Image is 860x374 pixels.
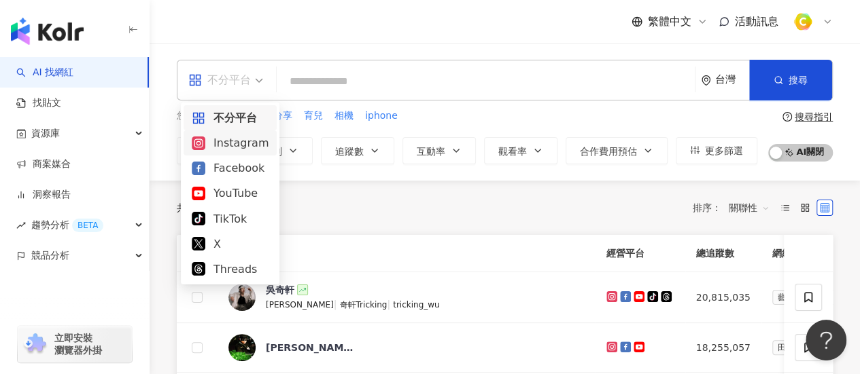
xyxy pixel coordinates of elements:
span: 立即安裝 瀏覽器外掛 [54,332,102,356]
a: 找貼文 [16,96,61,110]
button: 性別 [249,137,313,164]
span: 更多篩選 [705,145,743,156]
span: 您可能感興趣： [177,109,243,123]
button: iphone [364,109,398,124]
span: 育兒 [304,109,323,123]
div: 共 筆 [177,202,241,213]
a: KOL Avatar[PERSON_NAME] [PERSON_NAME] [228,334,585,361]
span: 互動率 [417,146,445,157]
span: 競品分析 [31,240,69,271]
div: TikTok [192,210,269,227]
span: 活動訊息 [735,15,778,28]
span: tricking_wu [393,300,440,310]
img: chrome extension [22,333,48,355]
div: 不分平台 [192,109,269,126]
span: 相機 [334,109,354,123]
a: searchAI 找網紅 [16,66,73,79]
span: rise [16,221,26,230]
img: KOL Avatar [228,284,256,311]
span: 繁體中文 [648,14,691,29]
button: 互動率 [402,137,476,164]
span: 田徑、馬拉松 [772,340,832,355]
img: logo [11,18,84,45]
button: 觀看率 [484,137,557,164]
button: 類型 [177,137,241,164]
div: Instagram [192,134,269,151]
span: [PERSON_NAME] [266,300,334,310]
div: 台灣 [715,74,749,86]
img: KOL Avatar [228,334,256,361]
button: 搜尋 [749,60,832,100]
span: question-circle [782,112,792,121]
iframe: Help Scout Beacon - Open [806,320,846,360]
button: 更多篩選 [676,137,757,164]
span: 合作費用預估 [580,146,637,157]
a: chrome extension立即安裝 瀏覽器外掛 [18,326,132,362]
button: 育兒 [303,109,324,124]
span: | [334,299,340,310]
div: Facebook [192,160,269,176]
div: [PERSON_NAME] [PERSON_NAME] [266,341,354,354]
div: 搜尋指引 [795,111,833,122]
th: 總追蹤數 [685,235,761,272]
div: Threads [192,261,269,278]
th: 網紅名稱 [218,235,596,272]
span: 觀看率 [498,146,527,157]
div: 不分平台 [188,69,251,91]
span: | [387,299,393,310]
td: 18,255,057 [685,323,761,373]
div: 排序： [693,197,777,219]
span: 趨勢分析 [31,210,103,240]
span: 藝術與娛樂 [772,290,824,305]
span: environment [701,75,711,86]
div: 吳奇軒 [266,283,294,297]
span: 關聯性 [729,197,770,219]
button: 追蹤數 [321,137,394,164]
span: appstore [188,73,202,87]
td: 20,815,035 [685,272,761,323]
th: 經營平台 [596,235,685,272]
span: appstore [192,111,205,125]
span: 追蹤數 [335,146,364,157]
span: 搜尋 [789,75,808,86]
a: 商案媒合 [16,157,71,171]
span: 奇軒Tricking [339,300,387,310]
span: 資源庫 [31,118,60,149]
a: KOL Avatar吳奇軒[PERSON_NAME]|奇軒Tricking|tricking_wu [228,283,585,312]
button: 相機 [334,109,354,124]
span: iphone [365,109,398,123]
button: 合作費用預估 [566,137,668,164]
img: %E6%96%B9%E5%BD%A2%E7%B4%94.png [790,9,816,35]
div: X [192,236,269,253]
a: 洞察報告 [16,188,71,202]
div: YouTube [192,185,269,202]
div: BETA [72,219,103,232]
